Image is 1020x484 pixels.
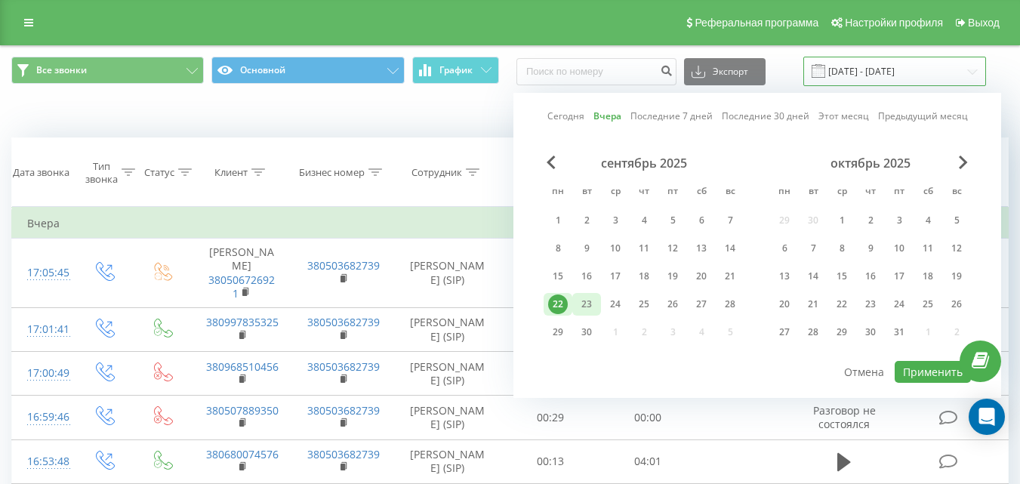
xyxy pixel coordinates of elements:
div: 25 [634,294,654,314]
abbr: вторник [575,181,598,204]
div: ср 3 сент. 2025 г. [601,209,630,232]
div: 19 [663,267,683,286]
div: октябрь 2025 [770,156,971,171]
div: 2 [577,211,596,230]
a: Сегодня [547,109,584,123]
abbr: суббота [690,181,713,204]
div: 11 [918,239,938,258]
div: 10 [606,239,625,258]
span: Настройки профиля [845,17,943,29]
div: чт 11 сент. 2025 г. [630,237,658,260]
div: 10 [889,239,909,258]
td: [PERSON_NAME] (SIP) [393,308,502,352]
td: [PERSON_NAME] (SIP) [393,352,502,396]
a: 380997835325 [206,315,279,329]
div: 18 [634,267,654,286]
div: вт 9 сент. 2025 г. [572,237,601,260]
div: 5 [663,211,683,230]
div: пн 1 сент. 2025 г. [544,209,572,232]
td: [PERSON_NAME] (SIP) [393,239,502,308]
div: сб 25 окт. 2025 г. [914,293,942,316]
div: вс 21 сент. 2025 г. [716,265,744,288]
td: 00:05 [502,239,599,308]
div: 11 [634,239,654,258]
a: Этот месяц [818,109,869,123]
button: Отмена [836,361,892,383]
div: 8 [832,239,852,258]
td: 00:13 [502,439,599,483]
div: 30 [861,322,880,342]
abbr: среда [830,181,853,204]
td: 00:00 [599,396,697,439]
span: Все звонки [36,64,87,76]
div: 3 [889,211,909,230]
div: 16:53:48 [27,447,59,476]
abbr: пятница [888,181,911,204]
div: чт 2 окт. 2025 г. [856,209,885,232]
div: Сотрудник [411,166,462,179]
abbr: понедельник [773,181,796,204]
div: сб 20 сент. 2025 г. [687,265,716,288]
span: Выход [968,17,1000,29]
div: 12 [663,239,683,258]
a: 380503682739 [307,447,380,461]
div: чт 18 сент. 2025 г. [630,265,658,288]
div: вс 28 сент. 2025 г. [716,293,744,316]
div: 17 [606,267,625,286]
div: вт 2 сент. 2025 г. [572,209,601,232]
a: 380503682739 [307,258,380,273]
div: чт 16 окт. 2025 г. [856,265,885,288]
div: 28 [803,322,823,342]
a: 380507889350 [206,403,279,418]
abbr: воскресенье [945,181,968,204]
abbr: четверг [633,181,655,204]
div: Open Intercom Messenger [969,399,1005,435]
div: 15 [548,267,568,286]
div: ср 22 окт. 2025 г. [827,293,856,316]
div: 17:00:49 [27,359,59,388]
div: 2 [861,211,880,230]
div: вт 28 окт. 2025 г. [799,321,827,344]
div: 6 [692,211,711,230]
div: ср 1 окт. 2025 г. [827,209,856,232]
div: 9 [577,239,596,258]
div: 22 [832,294,852,314]
div: вт 7 окт. 2025 г. [799,237,827,260]
div: пн 6 окт. 2025 г. [770,237,799,260]
div: пт 17 окт. 2025 г. [885,265,914,288]
span: Реферальная программа [695,17,818,29]
div: 22 [548,294,568,314]
a: Последние 30 дней [722,109,809,123]
div: вс 5 окт. 2025 г. [942,209,971,232]
button: Все звонки [11,57,204,84]
abbr: воскресенье [719,181,741,204]
div: 27 [775,322,794,342]
div: 29 [832,322,852,342]
div: 7 [803,239,823,258]
div: 25 [918,294,938,314]
a: 380968510456 [206,359,279,374]
span: График [439,65,473,76]
a: 380506726921 [208,273,275,301]
div: 16 [861,267,880,286]
div: пн 29 сент. 2025 г. [544,321,572,344]
div: 24 [889,294,909,314]
div: 30 [577,322,596,342]
div: вт 14 окт. 2025 г. [799,265,827,288]
div: вт 16 сент. 2025 г. [572,265,601,288]
div: пт 26 сент. 2025 г. [658,293,687,316]
td: 04:01 [599,439,697,483]
div: чт 4 сент. 2025 г. [630,209,658,232]
div: ср 17 сент. 2025 г. [601,265,630,288]
div: вс 12 окт. 2025 г. [942,237,971,260]
button: Применить [895,361,971,383]
div: 27 [692,294,711,314]
td: 00:27 [502,352,599,396]
div: пн 20 окт. 2025 г. [770,293,799,316]
td: [PERSON_NAME] (SIP) [393,439,502,483]
div: 6 [775,239,794,258]
span: Previous Month [547,156,556,169]
abbr: суббота [917,181,939,204]
div: сб 6 сент. 2025 г. [687,209,716,232]
span: Next Month [959,156,968,169]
